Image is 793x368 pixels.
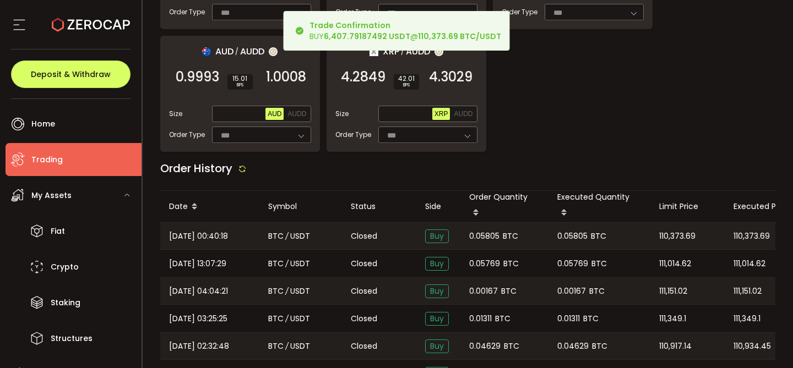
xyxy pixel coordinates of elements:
[232,82,248,89] i: BPS
[370,47,378,56] img: xrp_portfolio.png
[425,339,449,353] span: Buy
[659,285,687,298] span: 111,151.02
[434,110,448,118] span: XRP
[285,285,289,298] em: /
[31,70,111,78] span: Deposit & Withdraw
[309,20,501,42] div: BUY @
[169,312,227,325] span: [DATE] 03:25:25
[215,45,233,58] span: AUD
[268,340,284,353] span: BTC
[738,315,793,368] iframe: Chat Widget
[469,312,492,325] span: 0.01311
[503,257,519,270] span: BTC
[268,257,284,270] span: BTC
[469,285,498,298] span: 0.00167
[351,230,377,242] span: Closed
[287,110,306,118] span: AUDD
[502,7,537,17] span: Order Type
[734,285,762,298] span: 111,151.02
[235,47,238,57] em: /
[202,47,211,56] img: aud_portfolio.svg
[51,295,80,311] span: Staking
[232,75,248,82] span: 15.01
[240,45,264,58] span: AUDD
[425,312,449,326] span: Buy
[734,312,761,325] span: 111,349.1
[557,312,580,325] span: 0.01311
[285,108,308,120] button: AUDD
[452,108,475,120] button: AUDD
[351,285,377,297] span: Closed
[734,257,765,270] span: 111,014.62
[285,230,289,243] em: /
[351,258,377,270] span: Closed
[589,285,605,298] span: BTC
[460,191,548,222] div: Order Quantity
[659,340,692,353] span: 110,917.14
[557,285,586,298] span: 0.00167
[454,110,472,118] span: AUDD
[11,61,131,88] button: Deposit & Withdraw
[425,257,449,271] span: Buy
[285,257,289,270] em: /
[557,230,588,243] span: 0.05805
[469,340,501,353] span: 0.04629
[160,197,259,216] div: Date
[659,230,696,243] span: 110,373.69
[429,72,472,83] span: 4.3029
[31,116,55,132] span: Home
[169,109,182,119] span: Size
[268,110,281,118] span: AUD
[31,152,63,168] span: Trading
[398,82,415,89] i: BPS
[290,285,310,298] span: USDT
[51,259,79,275] span: Crypto
[259,200,342,213] div: Symbol
[269,47,278,56] img: zuPXiwguUFiBOIQyqLOiXsnnNitlx7q4LCwEbLHADjIpTka+Lip0HH8D0VTrd02z+wEAAAAASUVORK5CYII=
[265,108,284,120] button: AUD
[434,47,443,56] img: zuPXiwguUFiBOIQyqLOiXsnnNitlx7q4LCwEbLHADjIpTka+Lip0HH8D0VTrd02z+wEAAAAASUVORK5CYII=
[659,257,691,270] span: 111,014.62
[351,313,377,325] span: Closed
[31,188,72,204] span: My Assets
[418,31,501,42] b: 110,373.69 BTC/USDT
[268,230,284,243] span: BTC
[285,312,289,325] em: /
[160,161,232,176] span: Order History
[469,257,500,270] span: 0.05769
[592,340,607,353] span: BTC
[169,130,205,140] span: Order Type
[290,312,310,325] span: USDT
[398,75,415,82] span: 42.01
[169,340,229,353] span: [DATE] 02:32:48
[383,45,399,58] span: XRP
[501,285,517,298] span: BTC
[495,312,510,325] span: BTC
[290,340,310,353] span: USDT
[557,257,588,270] span: 0.05769
[583,312,599,325] span: BTC
[176,72,219,83] span: 0.9993
[591,230,606,243] span: BTC
[324,31,410,42] b: 6,407.79187492 USDT
[425,284,449,298] span: Buy
[51,331,93,347] span: Structures
[290,257,310,270] span: USDT
[401,47,404,57] em: /
[342,200,416,213] div: Status
[268,285,284,298] span: BTC
[169,285,228,298] span: [DATE] 04:04:21
[659,312,686,325] span: 111,349.1
[309,20,390,31] b: Trade Confirmation
[734,340,771,353] span: 110,934.45
[416,200,460,213] div: Side
[268,312,284,325] span: BTC
[266,72,306,83] span: 1.0008
[650,200,725,213] div: Limit Price
[335,7,371,17] span: Order Type
[548,191,650,222] div: Executed Quantity
[469,230,499,243] span: 0.05805
[169,7,205,17] span: Order Type
[169,257,226,270] span: [DATE] 13:07:29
